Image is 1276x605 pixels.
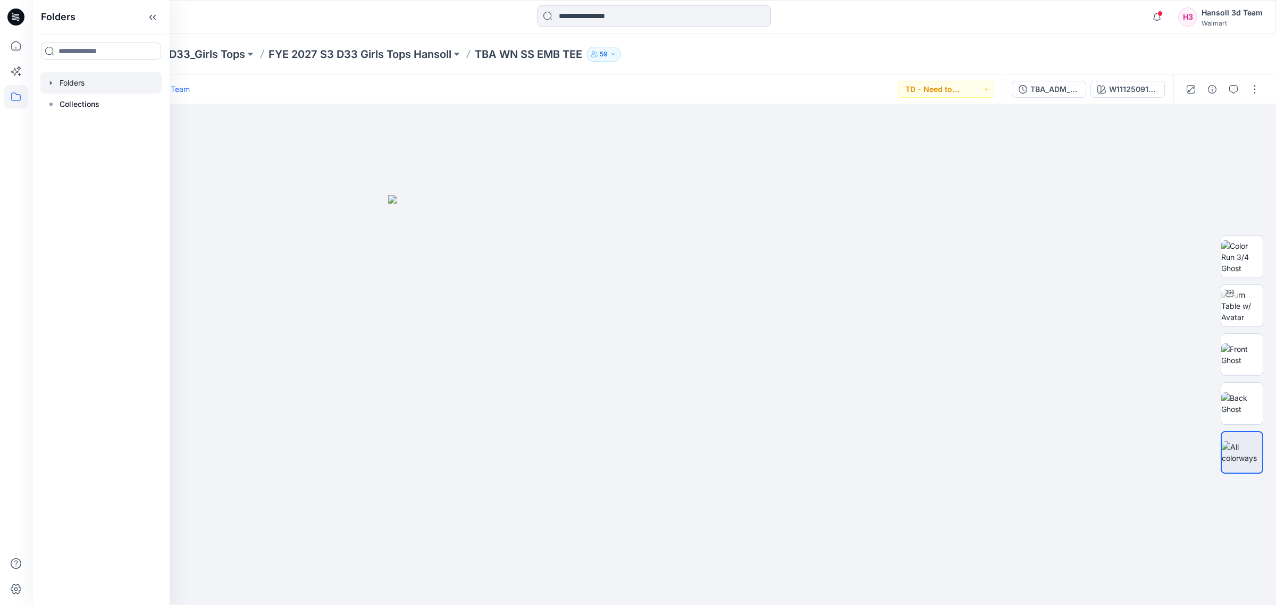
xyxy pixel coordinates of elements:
div: H3 [1178,7,1197,27]
img: Back Ghost [1221,392,1263,415]
p: Collections [60,98,99,111]
a: UP_Hansoll_D33_Girls Tops [106,47,245,62]
img: Front Ghost [1221,343,1263,366]
img: Turn Table w/ Avatar [1221,289,1263,323]
div: TBA_ADM_FC WN SS EMB TEE_ASTM [1030,83,1079,95]
p: TBA WN SS EMB TEE [475,47,582,62]
img: eyJhbGciOiJIUzI1NiIsImtpZCI6IjAiLCJzbHQiOiJzZXMiLCJ0eXAiOiJKV1QifQ.eyJkYXRhIjp7InR5cGUiOiJzdG9yYW... [388,195,920,605]
div: Hansoll 3d Team [1202,6,1263,19]
a: FYE 2027 S3 D33 Girls Tops Hansoll [268,47,451,62]
p: 59 [600,48,608,60]
div: W111250915SW03GA [1109,83,1158,95]
button: Details [1204,81,1221,98]
button: TBA_ADM_FC WN SS EMB TEE_ASTM [1012,81,1086,98]
div: Walmart [1202,19,1263,27]
button: 59 [586,47,621,62]
img: Color Run 3/4 Ghost [1221,240,1263,274]
button: W111250915SW03GA [1090,81,1165,98]
img: All colorways [1222,441,1262,464]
